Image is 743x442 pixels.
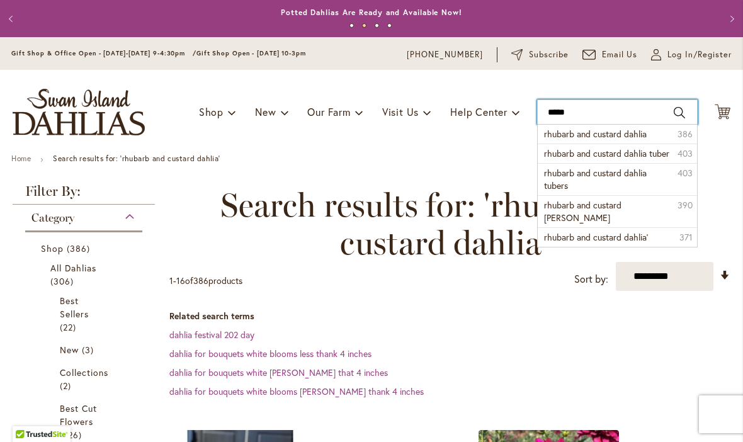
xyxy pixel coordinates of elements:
span: Subscribe [529,48,569,61]
span: Shop [199,105,224,118]
a: dahlia for bouquets white [PERSON_NAME] that 4 inches [169,366,388,378]
span: rhubarb and custard dahlia [544,128,647,140]
span: 1 [169,275,173,286]
a: Best Sellers [60,294,111,334]
span: 403 [678,147,693,160]
span: Help Center [450,105,508,118]
button: Search [674,103,685,123]
a: Shop [41,242,130,255]
button: 1 of 4 [349,23,354,28]
span: Search results for: 'rhubarb and custard dahlia' [169,186,718,262]
a: dahlia festival 202 day [169,329,254,341]
span: Collections [60,366,109,378]
span: Gift Shop Open - [DATE] 10-3pm [196,49,306,57]
span: Shop [41,242,64,254]
iframe: Launch Accessibility Center [9,397,45,433]
span: 390 [678,199,693,212]
span: rhubarb and custard dahlia tuber [544,147,669,159]
span: Email Us [602,48,638,61]
dt: Related search terms [169,310,730,322]
span: New [60,344,79,356]
button: 3 of 4 [375,23,379,28]
span: 371 [679,231,693,244]
span: 386 [193,275,208,286]
span: 2 [60,379,74,392]
span: New [255,105,276,118]
a: New [60,343,111,356]
span: rhubarb and custard [PERSON_NAME] [544,199,621,224]
span: Visit Us [382,105,419,118]
span: 306 [50,275,77,288]
span: rhubarb and custard dahlia tubers [544,167,647,191]
span: 403 [678,167,693,179]
a: [PHONE_NUMBER] [407,48,483,61]
span: Our Farm [307,105,350,118]
span: Best Sellers [60,295,89,320]
span: Best Cut Flowers [60,402,97,428]
span: Gift Shop & Office Open - [DATE]-[DATE] 9-4:30pm / [11,49,196,57]
button: 2 of 4 [362,23,366,28]
a: Best Cut Flowers [60,402,111,441]
a: dahlia for bouquets white blooms [PERSON_NAME] thank 4 inches [169,385,424,397]
span: All Dahlias [50,262,97,274]
strong: Filter By: [13,184,155,205]
button: 4 of 4 [387,23,392,28]
p: - of products [169,271,242,291]
span: 226 [60,428,85,441]
button: Next [718,6,743,31]
a: Log In/Register [651,48,732,61]
strong: Search results for: 'rhubarb and custard dahlia' [53,154,220,163]
span: 386 [678,128,693,140]
span: 22 [60,320,79,334]
span: Category [31,211,74,225]
a: dahlia for bouquets white blooms less thank 4 inches [169,348,371,360]
span: Log In/Register [667,48,732,61]
label: Sort by: [574,268,608,291]
span: 16 [176,275,185,286]
a: Collections [60,366,111,392]
span: 3 [82,343,97,356]
a: Email Us [582,48,638,61]
a: All Dahlias [50,261,120,288]
a: Subscribe [511,48,569,61]
span: 386 [67,242,93,255]
a: Home [11,154,31,163]
span: rhubarb and custard dahlia' [544,231,648,243]
a: store logo [13,89,145,135]
a: Potted Dahlias Are Ready and Available Now! [281,8,462,17]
